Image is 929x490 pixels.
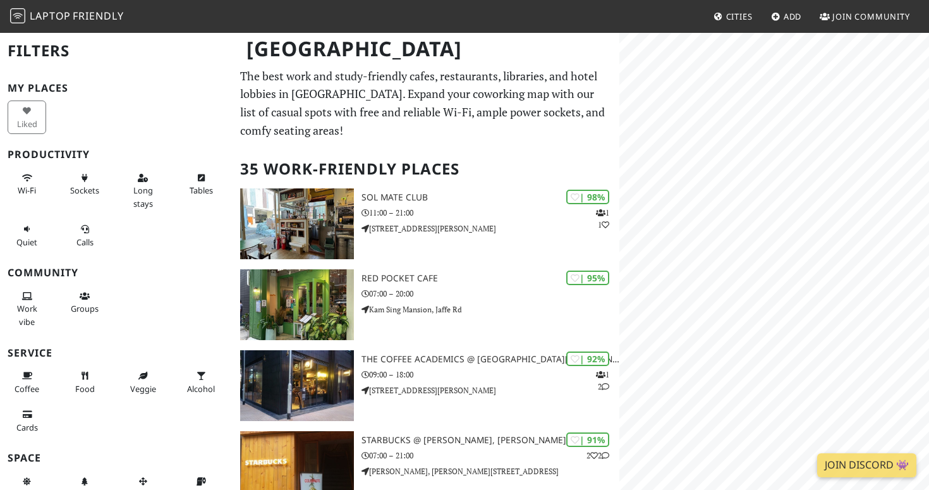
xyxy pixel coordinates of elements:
h2: Filters [8,32,225,70]
p: 07:00 – 20:00 [361,288,619,300]
div: | 98% [566,190,609,204]
img: SOL Mate Club [240,188,354,259]
span: Alcohol [187,383,215,395]
h3: SOL Mate Club [361,192,619,203]
span: Long stays [133,185,153,209]
span: Add [784,11,802,22]
h3: Starbucks @ [PERSON_NAME], [PERSON_NAME] [361,435,619,446]
span: Credit cards [16,422,38,433]
h1: [GEOGRAPHIC_DATA] [236,32,617,66]
h3: Productivity [8,149,225,161]
button: Wi-Fi [8,168,46,201]
a: Add [766,5,807,28]
h3: Community [8,267,225,279]
span: Cities [726,11,753,22]
p: 2 2 [586,450,609,462]
span: Power sockets [70,185,99,196]
button: Food [66,365,104,399]
p: 09:00 – 18:00 [361,369,619,381]
p: [STREET_ADDRESS][PERSON_NAME] [361,223,619,235]
p: 11:00 – 21:00 [361,207,619,219]
button: Sockets [66,168,104,201]
span: Video/audio calls [76,236,94,248]
span: Work-friendly tables [190,185,213,196]
button: Tables [182,168,221,201]
button: Groups [66,286,104,319]
button: Quiet [8,219,46,252]
span: Stable Wi-Fi [18,185,36,196]
p: The best work and study-friendly cafes, restaurants, libraries, and hotel lobbies in [GEOGRAPHIC_... [240,67,612,140]
a: SOL Mate Club | 98% 11 SOL Mate Club 11:00 – 21:00 [STREET_ADDRESS][PERSON_NAME] [233,188,620,259]
p: 07:00 – 21:00 [361,450,619,462]
button: Long stays [124,168,162,214]
span: Group tables [71,303,99,314]
img: LaptopFriendly [10,8,25,23]
a: Join Community [815,5,915,28]
p: Kam Sing Mansion, Jaffe Rd [361,303,619,315]
span: Food [75,383,95,395]
p: [PERSON_NAME], [PERSON_NAME][STREET_ADDRESS] [361,465,619,477]
h2: 35 Work-Friendly Places [240,150,612,188]
div: | 91% [566,432,609,447]
button: Veggie [124,365,162,399]
span: Quiet [16,236,37,248]
h3: Red Pocket Cafe [361,273,619,284]
span: People working [17,303,37,327]
div: | 92% [566,352,609,366]
button: Work vibe [8,286,46,332]
p: 1 2 [596,369,609,393]
span: Friendly [73,9,123,23]
img: Red Pocket Cafe [240,269,354,340]
a: Join Discord 👾 [817,453,916,477]
div: | 95% [566,271,609,285]
img: The Coffee Academics @ Sai Yuen Lane [240,350,354,421]
h3: The Coffee Academics @ [GEOGRAPHIC_DATA][PERSON_NAME] [361,354,619,365]
h3: My Places [8,82,225,94]
button: Cards [8,404,46,438]
button: Calls [66,219,104,252]
span: Join Community [832,11,910,22]
h3: Space [8,452,225,464]
button: Alcohol [182,365,221,399]
p: [STREET_ADDRESS][PERSON_NAME] [361,384,619,396]
p: 1 1 [596,207,609,231]
a: The Coffee Academics @ Sai Yuen Lane | 92% 12 The Coffee Academics @ [GEOGRAPHIC_DATA][PERSON_NAM... [233,350,620,421]
h3: Service [8,347,225,359]
span: Laptop [30,9,71,23]
button: Coffee [8,365,46,399]
a: Cities [708,5,758,28]
span: Veggie [130,383,156,395]
span: Coffee [15,383,39,395]
a: LaptopFriendly LaptopFriendly [10,6,124,28]
a: Red Pocket Cafe | 95% Red Pocket Cafe 07:00 – 20:00 Kam Sing Mansion, Jaffe Rd [233,269,620,340]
